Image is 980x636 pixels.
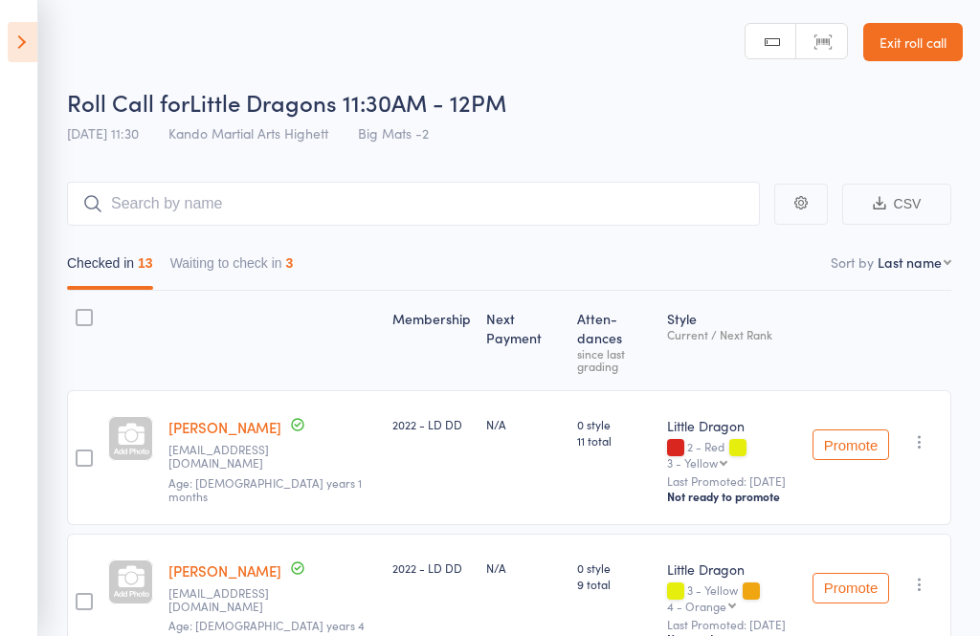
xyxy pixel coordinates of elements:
[831,252,874,272] label: Sort by
[479,299,569,382] div: Next Payment
[863,23,963,61] a: Exit roll call
[486,416,562,432] div: N/A
[189,86,506,118] span: Little Dragons 11:30AM - 12PM
[577,432,652,449] span: 11 total
[168,123,328,143] span: Kando Martial Arts Highett
[67,86,189,118] span: Roll Call for
[67,182,760,226] input: Search by name
[667,416,797,435] div: Little Dragon
[577,576,652,592] span: 9 total
[667,583,797,612] div: 3 - Yellow
[577,347,652,372] div: since last grading
[667,600,726,612] div: 4 - Orange
[842,184,951,225] button: CSV
[168,474,362,504] span: Age: [DEMOGRAPHIC_DATA] years 1 months
[168,443,293,471] small: yichenbai@hotmail.com
[168,586,293,614] small: laureeblair@gmail.com
[392,416,471,432] div: 2022 - LD DD
[569,299,659,382] div: Atten­dances
[667,456,718,469] div: 3 - Yellow
[358,123,429,143] span: Big Mats -2
[385,299,479,382] div: Membership
[392,559,471,576] div: 2022 - LD DD
[170,246,294,290] button: Waiting to check in3
[168,560,281,581] a: [PERSON_NAME]
[667,474,797,488] small: Last Promoted: [DATE]
[667,328,797,340] div: Current / Next Rank
[667,559,797,579] div: Little Dragon
[577,559,652,576] span: 0 style
[67,246,153,290] button: Checked in13
[486,559,562,576] div: N/A
[813,573,889,603] button: Promote
[813,429,889,460] button: Promote
[878,252,942,272] div: Last name
[138,255,153,271] div: 13
[67,123,139,143] span: [DATE] 11:30
[667,618,797,631] small: Last Promoted: [DATE]
[286,255,294,271] div: 3
[667,440,797,469] div: 2 - Red
[168,417,281,437] a: [PERSON_NAME]
[667,489,797,504] div: Not ready to promote
[659,299,805,382] div: Style
[577,416,652,432] span: 0 style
